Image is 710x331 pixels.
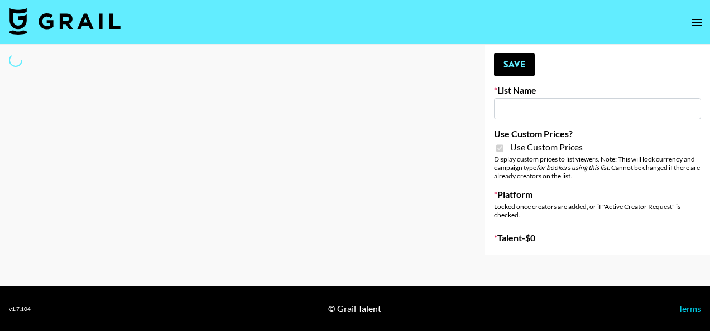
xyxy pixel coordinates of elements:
div: Display custom prices to list viewers. Note: This will lock currency and campaign type . Cannot b... [494,155,701,180]
label: Use Custom Prices? [494,128,701,139]
span: Use Custom Prices [510,142,583,153]
label: Platform [494,189,701,200]
em: for bookers using this list [536,163,608,172]
a: Terms [678,303,701,314]
img: Grail Talent [9,8,121,35]
button: open drawer [685,11,708,33]
div: v 1.7.104 [9,305,31,313]
label: List Name [494,85,701,96]
div: © Grail Talent [328,303,381,314]
label: Talent - $ 0 [494,232,701,244]
button: Save [494,53,535,76]
div: Locked once creators are added, or if "Active Creator Request" is checked. [494,202,701,219]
